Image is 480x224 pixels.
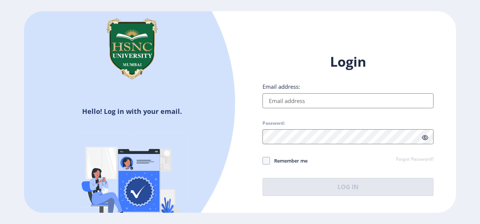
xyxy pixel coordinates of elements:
[262,178,433,196] button: Log In
[262,120,285,126] label: Password:
[262,83,300,90] label: Email address:
[262,93,433,108] input: Email address
[270,156,307,165] span: Remember me
[396,156,433,163] a: Forgot Password?
[94,11,169,86] img: hsnc.png
[262,53,433,71] h1: Login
